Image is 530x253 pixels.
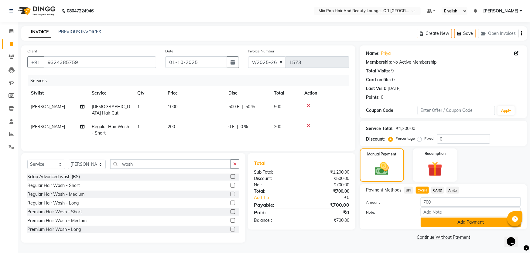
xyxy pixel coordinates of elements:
[504,229,524,247] iframe: chat widget
[27,56,44,68] button: +91
[302,188,354,195] div: ₹700.00
[249,169,302,175] div: Sub Total:
[366,85,386,92] div: Last Visit:
[27,48,37,54] label: Client
[421,218,521,227] button: Add Payment
[249,195,310,201] a: Add Tip
[366,59,392,65] div: Membership:
[302,217,354,224] div: ₹700.00
[302,209,354,216] div: ₹0
[498,106,515,115] button: Apply
[424,136,433,141] label: Fixed
[137,124,140,129] span: 1
[302,201,354,208] div: ₹700.00
[425,151,446,156] label: Redemption
[366,107,418,114] div: Coupon Code
[361,234,526,241] a: Continue Without Payment
[228,104,239,110] span: 500 F
[110,159,231,169] input: Search or Scan
[388,85,401,92] div: [DATE]
[366,59,521,65] div: No Active Membership
[366,125,394,132] div: Service Total:
[366,68,390,74] div: Total Visits:
[416,187,429,194] span: CASH
[92,104,130,116] span: [DEMOGRAPHIC_DATA] Hair Cut
[228,124,234,130] span: 0 F
[391,68,394,74] div: 9
[237,124,238,130] span: |
[366,187,402,193] span: Payment Methods
[396,125,415,132] div: ₹1,200.00
[361,210,416,215] label: Note:
[483,8,518,14] span: [PERSON_NAME]
[302,182,354,188] div: ₹700.00
[301,86,349,100] th: Action
[249,175,302,182] div: Discount:
[27,182,80,189] div: Regular Hair Wash - Short
[225,86,270,100] th: Disc
[164,86,225,100] th: Price
[395,136,415,141] label: Percentage
[15,2,57,19] img: logo
[381,94,383,101] div: 0
[404,187,413,194] span: UPI
[421,208,521,217] input: Add Note
[366,77,391,83] div: Card on file:
[274,124,281,129] span: 200
[254,160,268,166] span: Total
[249,182,302,188] div: Net:
[88,86,134,100] th: Service
[27,218,87,224] div: Premium Hair Wash - Medium
[137,104,140,109] span: 1
[392,77,395,83] div: 0
[417,29,452,38] button: Create New
[421,197,521,207] input: Amount
[134,86,164,100] th: Qty
[27,209,82,215] div: Premium Hair Wash - Short
[168,104,177,109] span: 1000
[454,29,476,38] button: Save
[366,94,380,101] div: Points:
[302,175,354,182] div: ₹500.00
[29,27,51,38] a: INVOICE
[248,48,275,54] label: Invoice Number
[92,124,129,136] span: Regular Hair Wash - Short
[361,200,416,205] label: Amount:
[27,191,84,198] div: Regular Hair Wash - Medium
[249,209,302,216] div: Paid:
[168,124,175,129] span: 200
[249,188,302,195] div: Total:
[366,136,385,142] div: Discount:
[27,86,88,100] th: Stylist
[418,106,495,115] input: Enter Offer / Coupon Code
[245,104,255,110] span: 50 %
[381,50,391,57] a: Priya
[165,48,173,54] label: Date
[28,75,354,86] div: Services
[302,169,354,175] div: ₹1,200.00
[27,200,79,206] div: Regular Hair Wash - Long
[446,187,459,194] span: AmEx
[478,29,518,38] button: Open Invoices
[242,104,243,110] span: |
[27,174,80,180] div: Sclap Advanced wash (BS)
[367,151,396,157] label: Manual Payment
[274,104,281,109] span: 500
[67,2,94,19] b: 08047224946
[310,195,354,201] div: ₹0
[366,50,380,57] div: Name:
[270,86,301,100] th: Total
[371,161,394,177] img: _cash.svg
[44,56,156,68] input: Search by Name/Mobile/Email/Code
[31,124,65,129] span: [PERSON_NAME]
[423,160,447,178] img: _gift.svg
[249,217,302,224] div: Balance :
[241,124,248,130] span: 0 %
[31,104,65,109] span: [PERSON_NAME]
[249,201,302,208] div: Payable:
[27,226,81,233] div: Premium Hair Wash - Long
[58,29,101,35] a: PREVIOUS INVOICES
[431,187,444,194] span: CARD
